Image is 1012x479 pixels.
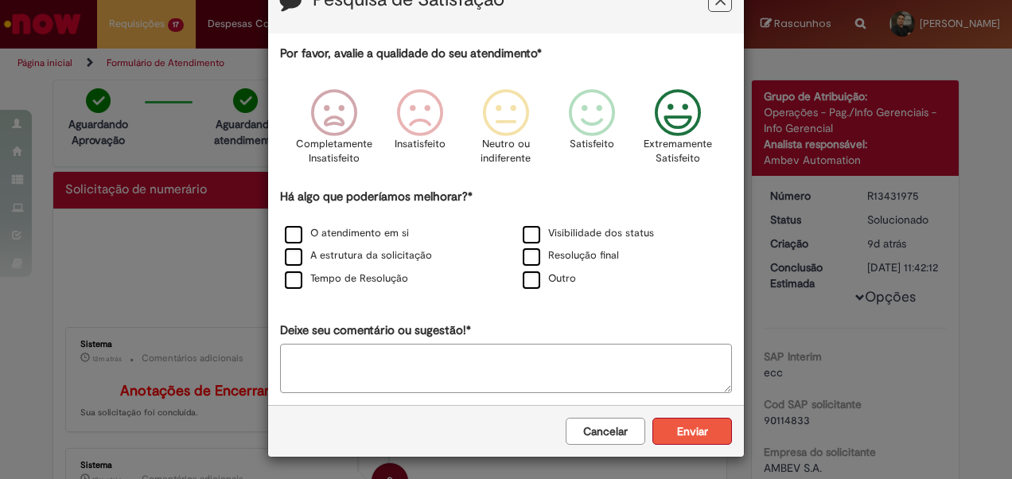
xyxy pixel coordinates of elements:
label: Tempo de Resolução [285,271,408,286]
p: Neutro ou indiferente [477,137,535,166]
p: Satisfeito [570,137,614,152]
label: O atendimento em si [285,226,409,241]
button: Enviar [652,418,732,445]
div: Completamente Insatisfeito [293,77,374,186]
div: Insatisfeito [379,77,461,186]
label: Outro [523,271,576,286]
label: Visibilidade dos status [523,226,654,241]
p: Insatisfeito [395,137,446,152]
div: Neutro ou indiferente [465,77,547,186]
div: Há algo que poderíamos melhorar?* [280,189,732,291]
button: Cancelar [566,418,645,445]
label: Deixe seu comentário ou sugestão!* [280,322,471,339]
div: Satisfeito [551,77,632,186]
label: Resolução final [523,248,619,263]
label: A estrutura da solicitação [285,248,432,263]
label: Por favor, avalie a qualidade do seu atendimento* [280,45,542,62]
div: Extremamente Satisfeito [637,77,718,186]
p: Extremamente Satisfeito [644,137,712,166]
p: Completamente Insatisfeito [296,137,372,166]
